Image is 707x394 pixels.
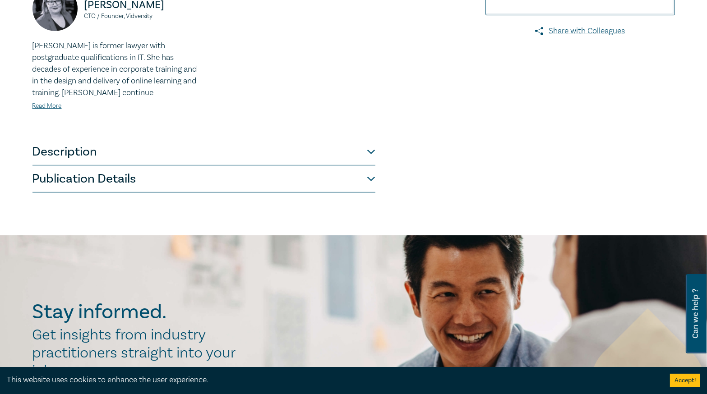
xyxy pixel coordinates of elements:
button: Publication Details [32,165,375,192]
p: [PERSON_NAME] is former lawyer with postgraduate qualifications in IT. She has decades of experie... [32,40,199,99]
a: Share with Colleagues [485,25,675,37]
button: Description [32,138,375,165]
h2: Get insights from industry practitioners straight into your inbox. [32,326,245,380]
h2: Stay informed. [32,300,245,324]
div: This website uses cookies to enhance the user experience. [7,374,656,386]
small: CTO / Founder, Vidversity [84,13,199,19]
a: Read More [32,102,62,110]
button: Accept cookies [670,374,700,387]
span: Can we help ? [691,279,700,348]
